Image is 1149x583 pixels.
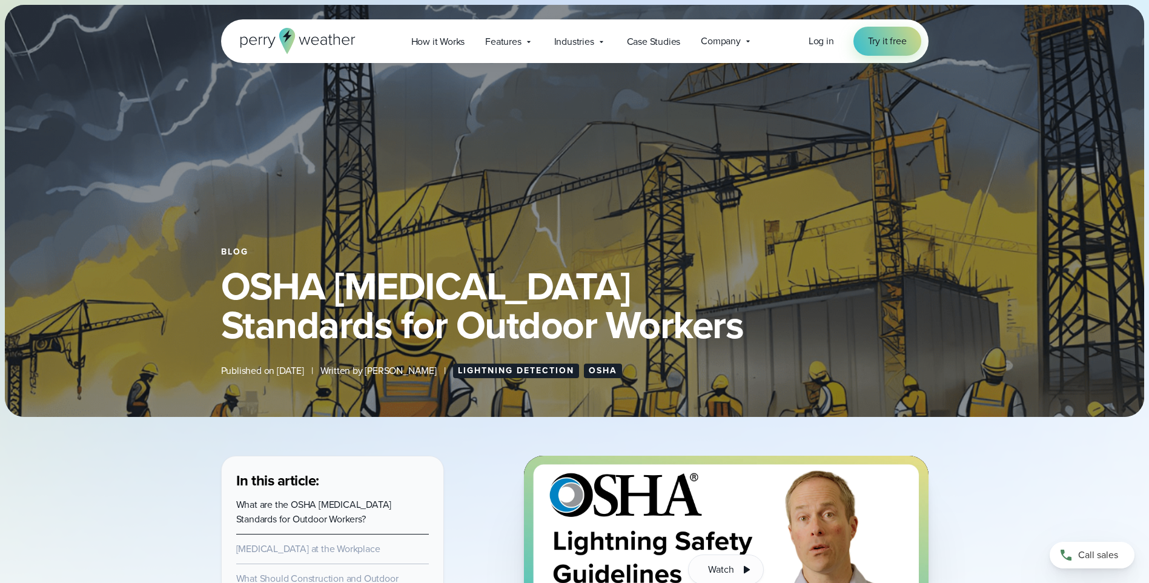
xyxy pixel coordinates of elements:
a: How it Works [401,29,475,54]
span: | [311,364,313,378]
a: OSHA [584,364,622,378]
h3: In this article: [236,471,429,490]
a: Try it free [853,27,921,56]
a: Call sales [1050,542,1134,568]
span: Written by [PERSON_NAME] [320,364,437,378]
span: | [444,364,446,378]
span: Call sales [1078,548,1118,562]
span: Company [701,34,741,48]
h1: OSHA [MEDICAL_DATA] Standards for Outdoor Workers [221,267,929,344]
span: How it Works [411,35,465,49]
a: What are the OSHA [MEDICAL_DATA] Standards for Outdoor Workers? [236,498,392,526]
span: Watch [708,562,733,577]
span: Industries [554,35,594,49]
a: [MEDICAL_DATA] at the Workplace [236,542,380,556]
a: Lightning Detection [453,364,579,378]
span: Case Studies [627,35,681,49]
a: Log in [809,34,834,48]
span: Features [485,35,521,49]
span: Published on [DATE] [221,364,304,378]
span: Try it free [868,34,907,48]
div: Blog [221,247,929,257]
a: Case Studies [617,29,691,54]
